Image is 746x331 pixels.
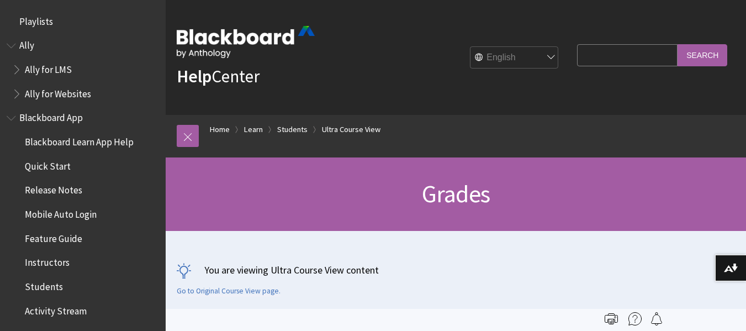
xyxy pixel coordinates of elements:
[25,229,82,244] span: Feature Guide
[177,65,211,87] strong: Help
[19,36,34,51] span: Ally
[650,312,663,325] img: Follow this page
[19,109,83,124] span: Blackboard App
[7,12,159,31] nav: Book outline for Playlists
[19,12,53,27] span: Playlists
[177,26,315,58] img: Blackboard by Anthology
[25,60,72,75] span: Ally for LMS
[628,312,642,325] img: More help
[25,85,91,99] span: Ally for Websites
[322,123,380,136] a: Ultra Course View
[25,254,70,269] span: Instructors
[25,205,97,220] span: Mobile Auto Login
[470,47,559,69] select: Site Language Selector
[210,123,230,136] a: Home
[25,181,82,196] span: Release Notes
[7,36,159,103] nav: Book outline for Anthology Ally Help
[177,286,281,296] a: Go to Original Course View page.
[177,65,260,87] a: HelpCenter
[422,178,490,209] span: Grades
[177,263,735,277] p: You are viewing Ultra Course View content
[605,312,618,325] img: Print
[244,123,263,136] a: Learn
[25,277,63,292] span: Students
[25,157,71,172] span: Quick Start
[25,133,134,148] span: Blackboard Learn App Help
[25,302,87,317] span: Activity Stream
[277,123,308,136] a: Students
[678,44,727,66] input: Search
